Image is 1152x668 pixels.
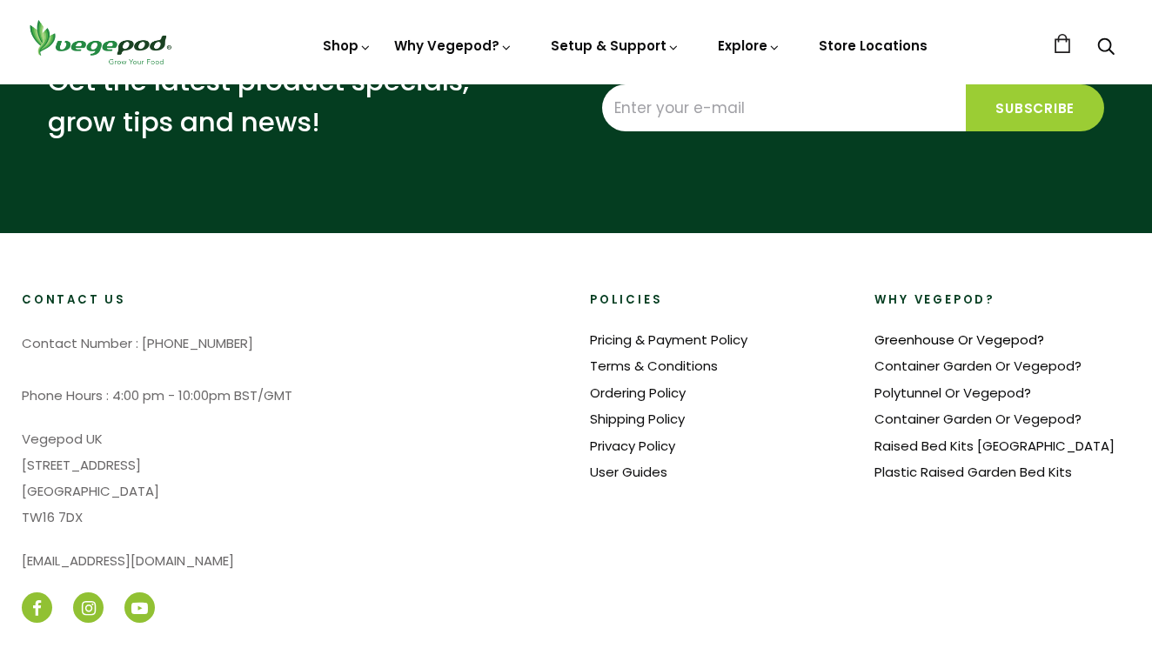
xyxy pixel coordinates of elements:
input: Subscribe [966,84,1104,131]
a: Polytunnel Or Vegepod? [874,384,1031,402]
a: Raised Bed Kits [GEOGRAPHIC_DATA] [874,437,1115,455]
input: Enter your e-mail [602,84,966,131]
a: Container Garden Or Vegepod? [874,357,1082,375]
h2: Why Vegepod? [874,292,1131,309]
a: Setup & Support [551,37,680,55]
a: Why Vegepod? [394,37,512,55]
a: [EMAIL_ADDRESS][DOMAIN_NAME] [22,551,234,570]
a: Search [1097,39,1115,57]
p: Get the latest product specials, grow tips and news! [48,61,483,142]
a: Shipping Policy [590,410,685,428]
a: Privacy Policy [590,437,675,455]
a: Greenhouse Or Vegepod? [874,331,1044,349]
p: Contact Number : [PHONE_NUMBER] Phone Hours : 4:00 pm - 10:00pm BST/GMT [22,331,562,409]
a: User Guides [590,463,667,481]
a: Ordering Policy [590,384,686,402]
a: Container Garden Or Vegepod? [874,410,1082,428]
a: Shop [323,37,372,55]
a: Explore [718,37,780,55]
a: Store Locations [819,37,928,55]
a: Plastic Raised Garden Bed Kits [874,463,1072,481]
h2: Policies [590,292,847,309]
p: Vegepod UK [STREET_ADDRESS] [GEOGRAPHIC_DATA] TW16 7DX [22,426,562,531]
a: Terms & Conditions [590,357,718,375]
img: Vegepod [22,17,178,67]
h2: Contact Us [22,292,562,309]
a: Pricing & Payment Policy [590,331,747,349]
